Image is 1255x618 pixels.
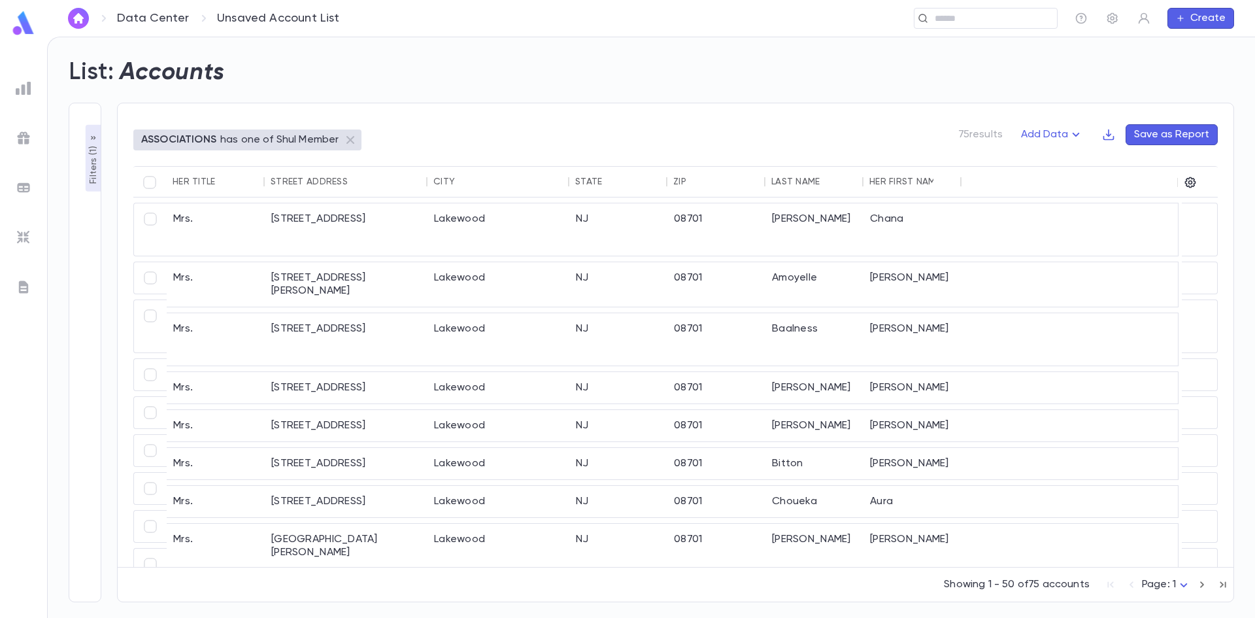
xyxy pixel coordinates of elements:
div: 08701 [667,410,765,441]
div: Mrs. [167,486,265,517]
div: [PERSON_NAME] [765,372,863,403]
div: ASSOCIATIONShas one of Shul Member [133,129,361,150]
div: Mrs. [167,448,265,479]
button: Sort [348,171,369,192]
div: NJ [569,524,667,568]
div: NJ [569,410,667,441]
div: Lakewood [427,524,569,568]
div: 08701 [667,262,765,307]
div: Page: 1 [1142,575,1192,595]
h2: List: [69,58,114,87]
img: imports_grey.530a8a0e642e233f2baf0ef88e8c9fcb.svg [16,230,31,245]
div: NJ [569,448,667,479]
div: Lakewood [427,486,569,517]
button: Sort [686,171,707,192]
div: Choueka [765,486,863,517]
p: Showing 1 - 50 of 75 accounts [944,578,1090,591]
p: 75 results [958,128,1003,141]
div: [PERSON_NAME] [765,410,863,441]
div: Lakewood [427,262,569,307]
h2: Accounts [120,58,225,87]
button: Sort [820,171,841,192]
div: [PERSON_NAME] [863,372,962,403]
div: [STREET_ADDRESS] [265,486,427,517]
img: logo [10,10,37,36]
div: [STREET_ADDRESS] [265,372,427,403]
div: NJ [569,372,667,403]
div: [PERSON_NAME] [765,524,863,568]
div: [STREET_ADDRESS] [265,313,427,366]
div: Mrs. [167,372,265,403]
div: Lakewood [427,313,569,366]
button: Save as Report [1126,124,1218,145]
div: NJ [569,262,667,307]
p: ASSOCIATIONS [141,133,216,146]
div: Lakewood [427,372,569,403]
p: Unsaved Account List [217,11,340,26]
div: Lakewood [427,448,569,479]
div: NJ [569,486,667,517]
img: reports_grey.c525e4749d1bce6a11f5fe2a8de1b229.svg [16,80,31,96]
div: [PERSON_NAME] [863,262,962,307]
button: Sort [455,171,476,192]
div: Mrs. [167,262,265,307]
img: batches_grey.339ca447c9d9533ef1741baa751efc33.svg [16,180,31,196]
p: Filters ( 1 ) [87,143,100,184]
div: Her First Name [869,177,941,187]
div: State [575,177,602,187]
div: Her Title [173,177,216,187]
button: Create [1167,8,1234,29]
div: [PERSON_NAME] [863,448,962,479]
div: 08701 [667,372,765,403]
div: 08701 [667,524,765,568]
button: Sort [216,171,237,192]
p: has one of Shul Member [220,133,339,146]
div: [STREET_ADDRESS] [265,448,427,479]
div: Baalness [765,313,863,366]
div: [STREET_ADDRESS] [265,410,427,441]
div: Bitton [765,448,863,479]
img: campaigns_grey.99e729a5f7ee94e3726e6486bddda8f1.svg [16,130,31,146]
div: Mrs. [167,524,265,568]
div: Mrs. [167,203,265,256]
div: 08701 [667,486,765,517]
span: Page: 1 [1142,579,1176,590]
div: 08701 [667,203,765,256]
div: Street Address [271,177,348,187]
div: [PERSON_NAME] [765,203,863,256]
div: City [433,177,455,187]
div: NJ [569,203,667,256]
div: Aura [863,486,962,517]
button: Sort [602,171,623,192]
div: [STREET_ADDRESS] [265,203,427,256]
button: Add Data [1013,124,1092,145]
button: Filters (1) [86,125,101,192]
div: [PERSON_NAME] [863,524,962,568]
div: Mrs. [167,410,265,441]
div: 08701 [667,448,765,479]
div: Mrs. [167,313,265,366]
div: [PERSON_NAME] [863,410,962,441]
div: 08701 [667,313,765,366]
div: Amoyelle [765,262,863,307]
a: Data Center [117,11,189,26]
div: [PERSON_NAME] [863,313,962,366]
div: Chana [863,203,962,256]
div: Lakewood [427,203,569,256]
div: Lakewood [427,410,569,441]
div: Last Name [771,177,820,187]
img: letters_grey.7941b92b52307dd3b8a917253454ce1c.svg [16,279,31,295]
div: [STREET_ADDRESS][PERSON_NAME] [265,262,427,307]
div: Zip [673,177,686,187]
img: home_white.a664292cf8c1dea59945f0da9f25487c.svg [71,13,86,24]
div: [GEOGRAPHIC_DATA][PERSON_NAME] [265,524,427,568]
div: NJ [569,313,667,366]
button: Sort [933,171,954,192]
